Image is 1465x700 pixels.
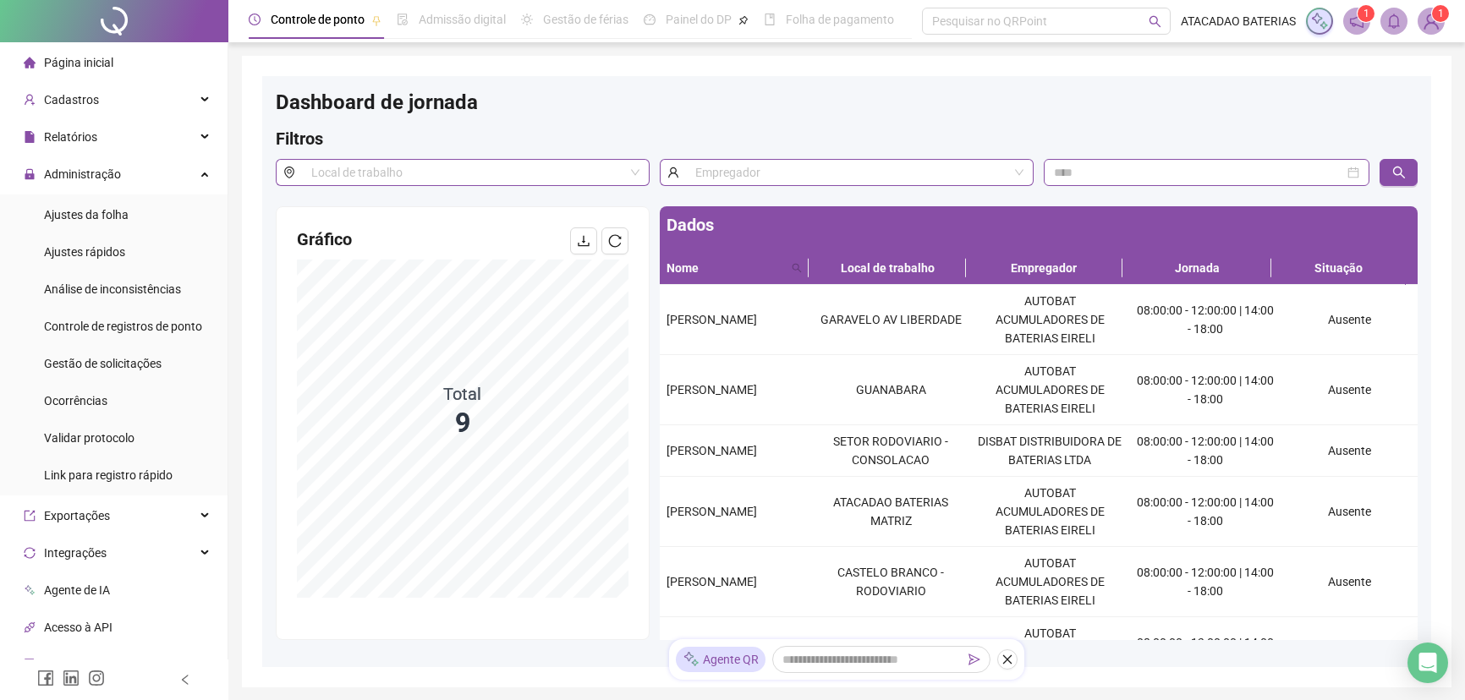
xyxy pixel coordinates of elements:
[276,90,478,114] span: Dashboard de jornada
[667,313,757,326] span: [PERSON_NAME]
[970,355,1129,425] td: AUTOBAT ACUMULADORES DE BATERIAS EIRELI
[1149,15,1161,28] span: search
[24,659,36,670] span: audit
[63,670,80,686] span: linkedin
[786,13,894,26] span: Folha de pagamento
[667,259,785,277] span: Nome
[37,670,54,686] span: facebook
[1438,8,1444,19] span: 1
[667,575,757,588] span: [PERSON_NAME]
[811,355,970,425] td: GUANABARA
[1129,285,1281,355] td: 08:00:00 - 12:00:00 | 14:00 - 18:00
[44,208,129,221] span: Ajustes da folha
[44,583,110,597] span: Agente de IA
[1418,8,1444,34] img: 76675
[44,320,202,333] span: Controle de registros de ponto
[811,617,970,687] td: BELA VISTA
[24,94,36,106] span: user-add
[577,234,590,248] span: download
[1129,355,1281,425] td: 08:00:00 - 12:00:00 | 14:00 - 18:00
[666,13,732,26] span: Painel do DP
[44,245,125,259] span: Ajustes rápidos
[683,651,700,669] img: sparkle-icon.fc2bf0ac1784a2077858766a79e2daf3.svg
[1349,14,1364,29] span: notification
[811,425,970,477] td: SETOR RODOVIARIO - CONSOLACAO
[1281,285,1418,355] td: Ausente
[1363,8,1369,19] span: 1
[811,285,970,355] td: GARAVELO AV LIBERDADE
[44,621,112,634] span: Acesso à API
[1129,425,1281,477] td: 08:00:00 - 12:00:00 | 14:00 - 18:00
[1181,12,1296,30] span: ATACADAO BATERIAS
[24,168,36,180] span: lock
[44,431,134,445] span: Validar protocolo
[1281,617,1418,687] td: Ausente
[811,477,970,547] td: ATACADAO BATERIAS MATRIZ
[966,252,1122,285] th: Empregador
[676,647,765,672] div: Agente QR
[297,229,352,249] span: Gráfico
[1122,252,1271,285] th: Jornada
[968,654,980,665] span: send
[667,444,757,457] span: [PERSON_NAME]
[667,383,757,396] span: [PERSON_NAME]
[44,546,107,560] span: Integrações
[276,159,302,186] span: environment
[1432,5,1449,22] sup: Atualize o seu contato no menu Meus Dados
[44,357,162,370] span: Gestão de solicitações
[970,477,1129,547] td: AUTOBAT ACUMULADORES DE BATERIAS EIRELI
[24,510,36,522] span: export
[1281,547,1418,617] td: Ausente
[1392,166,1406,179] span: search
[1129,547,1281,617] td: 08:00:00 - 12:00:00 | 14:00 - 18:00
[44,56,113,69] span: Página inicial
[1386,14,1402,29] span: bell
[24,57,36,68] span: home
[521,14,533,25] span: sun
[1310,12,1329,30] img: sparkle-icon.fc2bf0ac1784a2077858766a79e2daf3.svg
[1281,477,1418,547] td: Ausente
[1281,425,1418,477] td: Ausente
[667,215,714,235] span: Dados
[788,255,805,281] span: search
[1129,477,1281,547] td: 08:00:00 - 12:00:00 | 14:00 - 18:00
[44,394,107,407] span: Ocorrências
[1407,643,1448,683] div: Open Intercom Messenger
[24,621,36,633] span: api
[1271,252,1406,285] th: Situação
[44,509,110,522] span: Exportações
[970,547,1129,617] td: AUTOBAT ACUMULADORES DE BATERIAS EIRELI
[44,658,113,671] span: Aceite de uso
[271,13,365,26] span: Controle de ponto
[543,13,628,26] span: Gestão de férias
[371,15,381,25] span: pushpin
[809,252,965,285] th: Local de trabalho
[88,670,105,686] span: instagram
[249,14,261,25] span: clock-circle
[644,14,656,25] span: dashboard
[660,159,686,186] span: user
[179,674,191,686] span: left
[970,285,1129,355] td: AUTOBAT ACUMULADORES DE BATERIAS EIRELI
[44,93,99,107] span: Cadastros
[764,14,776,25] span: book
[811,547,970,617] td: CASTELO BRANCO - RODOVIARIO
[1281,355,1418,425] td: Ausente
[44,468,173,482] span: Link para registro rápido
[1001,654,1013,665] span: close
[44,167,121,181] span: Administração
[44,130,97,144] span: Relatórios
[970,425,1129,477] td: DISBAT DISTRIBUIDORA DE BATERIAS LTDA
[1129,617,1281,687] td: 08:00:00 - 12:00:00 | 14:00 - 18:00
[738,15,749,25] span: pushpin
[667,505,757,518] span: [PERSON_NAME]
[970,617,1129,687] td: AUTOBAT ACUMULADORES DE BATERIAS EIRELI
[397,14,409,25] span: file-done
[792,263,802,273] span: search
[419,13,506,26] span: Admissão digital
[24,131,36,143] span: file
[608,234,622,248] span: reload
[1358,5,1374,22] sup: 1
[276,129,323,149] span: Filtros
[24,547,36,559] span: sync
